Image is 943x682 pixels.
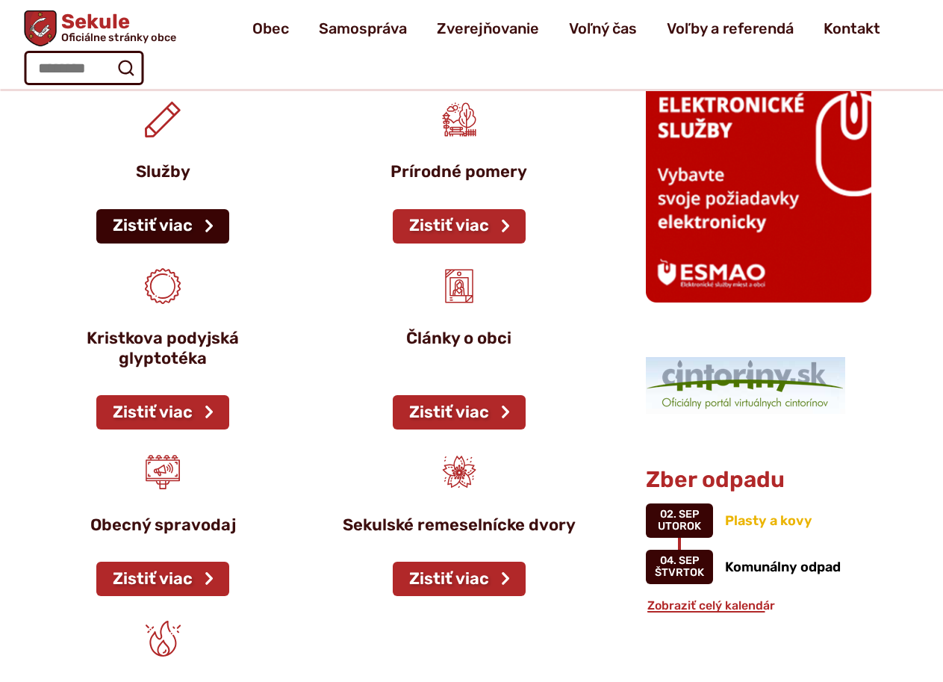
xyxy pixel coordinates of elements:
img: 1.png [646,357,845,414]
p: Sekulské remeselnícke dvory [338,515,581,535]
span: 04. sep [660,554,699,567]
p: Služby [42,162,284,182]
a: Zistiť viac [393,562,526,596]
a: Zistiť viac [393,395,526,430]
p: Články o obci [338,329,581,348]
a: Obec [252,7,289,49]
a: Kontakt [824,7,880,49]
a: Komunálny odpad 04. sep štvrtok [646,550,871,584]
p: Obecný spravodaj [42,515,284,535]
img: Prejsť na domovskú stránku [24,10,56,46]
span: štvrtok [655,566,704,579]
a: Zistiť viac [96,209,229,244]
span: 02. sep [660,508,699,521]
h3: Zber odpadu [646,468,871,492]
a: Voľný čas [569,7,637,49]
a: Voľby a referendá [667,7,794,49]
a: Zistiť viac [393,209,526,244]
a: Logo Sekule, prejsť na domovskú stránku. [24,10,175,46]
span: Komunálny odpad [725,559,841,575]
a: Zverejňovanie [437,7,539,49]
a: Zistiť viac [96,395,229,430]
span: utorok [658,520,701,533]
a: Plasty a kovy 02. sep utorok [646,503,871,538]
span: Oficiálne stránky obce [61,32,176,43]
a: Zistiť viac [96,562,229,596]
span: Sekule [56,12,175,43]
img: esmao_sekule_b.png [646,75,871,303]
span: Plasty a kovy [725,512,812,529]
p: Prírodné pomery [338,162,581,182]
a: Samospráva [319,7,407,49]
a: Zobraziť celý kalendár [646,598,777,613]
p: Kristkova podyjská glyptotéka [42,329,284,368]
